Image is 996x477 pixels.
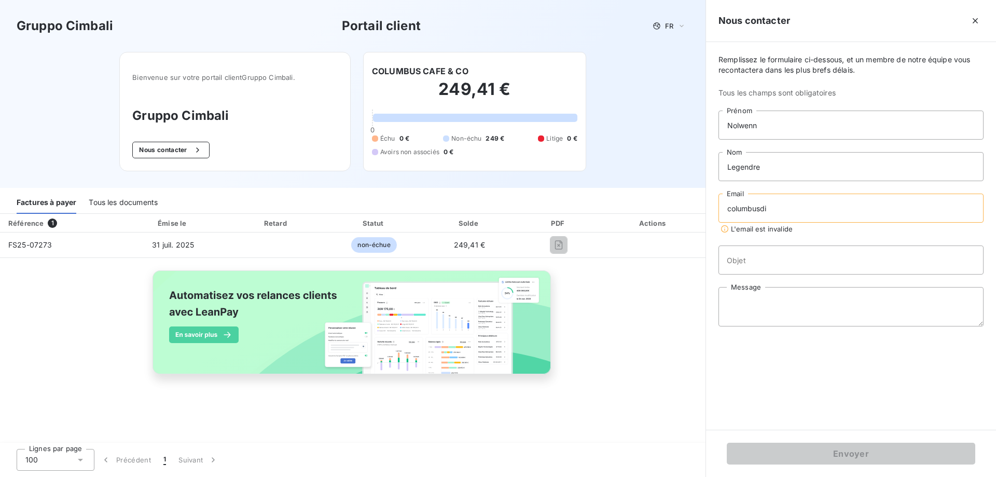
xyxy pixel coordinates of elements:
[25,455,38,465] span: 100
[451,134,481,143] span: Non-échu
[718,246,984,275] input: placeholder
[157,449,172,471] button: 1
[718,13,790,28] h5: Nous contacter
[121,218,225,228] div: Émise le
[48,219,57,228] span: 1
[399,134,409,143] span: 0 €
[8,240,52,249] span: FS25-07273
[163,455,166,465] span: 1
[370,126,375,134] span: 0
[718,152,984,181] input: placeholder
[454,240,485,249] span: 249,41 €
[380,134,395,143] span: Échu
[17,192,76,214] div: Factures à payer
[727,443,975,465] button: Envoyer
[351,237,396,253] span: non-échue
[718,111,984,140] input: placeholder
[8,219,44,227] div: Référence
[17,17,113,35] h3: Gruppo Cimbali
[486,134,504,143] span: 249 €
[328,218,420,228] div: Statut
[603,218,703,228] div: Actions
[372,79,577,110] h2: 249,41 €
[342,17,421,35] h3: Portail client
[718,194,984,223] input: placeholder
[380,147,439,157] span: Avoirs non associés
[731,225,793,233] span: L'email est invalide
[444,147,453,157] span: 0 €
[665,22,673,30] span: FR
[519,218,599,228] div: PDF
[718,54,984,75] span: Remplissez le formulaire ci-dessous, et un membre de notre équipe vous recontactera dans les plus...
[424,218,514,228] div: Solde
[567,134,577,143] span: 0 €
[546,134,563,143] span: Litige
[143,264,562,392] img: banner
[132,73,338,81] span: Bienvenue sur votre portail client Gruppo Cimbali .
[372,65,468,77] h6: COLUMBUS CAFE & CO
[152,240,194,249] span: 31 juil. 2025
[94,449,157,471] button: Précédent
[132,106,338,125] h3: Gruppo Cimbali
[132,142,209,158] button: Nous contacter
[229,218,324,228] div: Retard
[172,449,225,471] button: Suivant
[718,88,984,98] span: Tous les champs sont obligatoires
[89,192,158,214] div: Tous les documents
